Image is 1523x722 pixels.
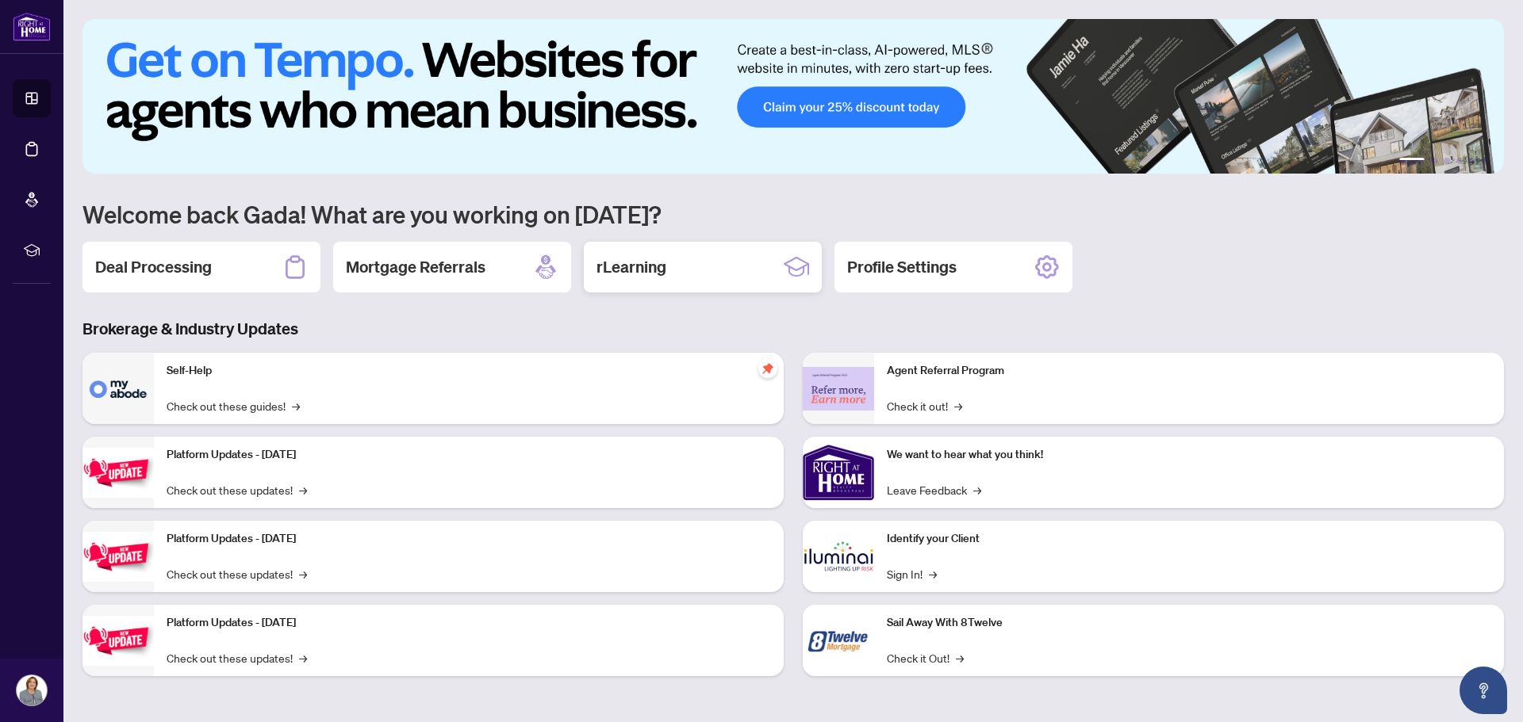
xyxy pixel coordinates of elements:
[887,614,1491,632] p: Sail Away With 8Twelve
[82,318,1504,340] h3: Brokerage & Industry Updates
[167,614,771,632] p: Platform Updates - [DATE]
[82,532,154,582] img: Platform Updates - July 8, 2025
[956,649,964,667] span: →
[1482,158,1488,164] button: 6
[13,12,51,41] img: logo
[299,565,307,583] span: →
[299,649,307,667] span: →
[95,256,212,278] h2: Deal Processing
[803,437,874,508] img: We want to hear what you think!
[346,256,485,278] h2: Mortgage Referrals
[167,530,771,548] p: Platform Updates - [DATE]
[929,565,937,583] span: →
[82,448,154,498] img: Platform Updates - July 21, 2025
[803,605,874,676] img: Sail Away With 8Twelve
[887,649,964,667] a: Check it Out!→
[167,565,307,583] a: Check out these updates!→
[1460,667,1507,714] button: Open asap
[1469,158,1475,164] button: 5
[292,397,300,414] span: →
[803,521,874,592] img: Identify your Client
[1399,158,1425,164] button: 1
[973,481,981,499] span: →
[82,616,154,666] img: Platform Updates - June 23, 2025
[82,19,1504,174] img: Slide 0
[1444,158,1450,164] button: 3
[887,530,1491,548] p: Identify your Client
[887,565,937,583] a: Sign In!→
[167,397,300,414] a: Check out these guides!→
[167,362,771,380] p: Self-Help
[167,481,307,499] a: Check out these updates!→
[17,675,47,705] img: Profile Icon
[597,256,666,278] h2: rLearning
[954,397,962,414] span: →
[299,481,307,499] span: →
[1456,158,1463,164] button: 4
[82,353,154,424] img: Self-Help
[887,362,1491,380] p: Agent Referral Program
[82,199,1504,229] h1: Welcome back Gada! What are you working on [DATE]?
[167,446,771,464] p: Platform Updates - [DATE]
[887,397,962,414] a: Check it out!→
[887,446,1491,464] p: We want to hear what you think!
[847,256,957,278] h2: Profile Settings
[887,481,981,499] a: Leave Feedback→
[758,359,777,378] span: pushpin
[167,649,307,667] a: Check out these updates!→
[803,367,874,411] img: Agent Referral Program
[1431,158,1437,164] button: 2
